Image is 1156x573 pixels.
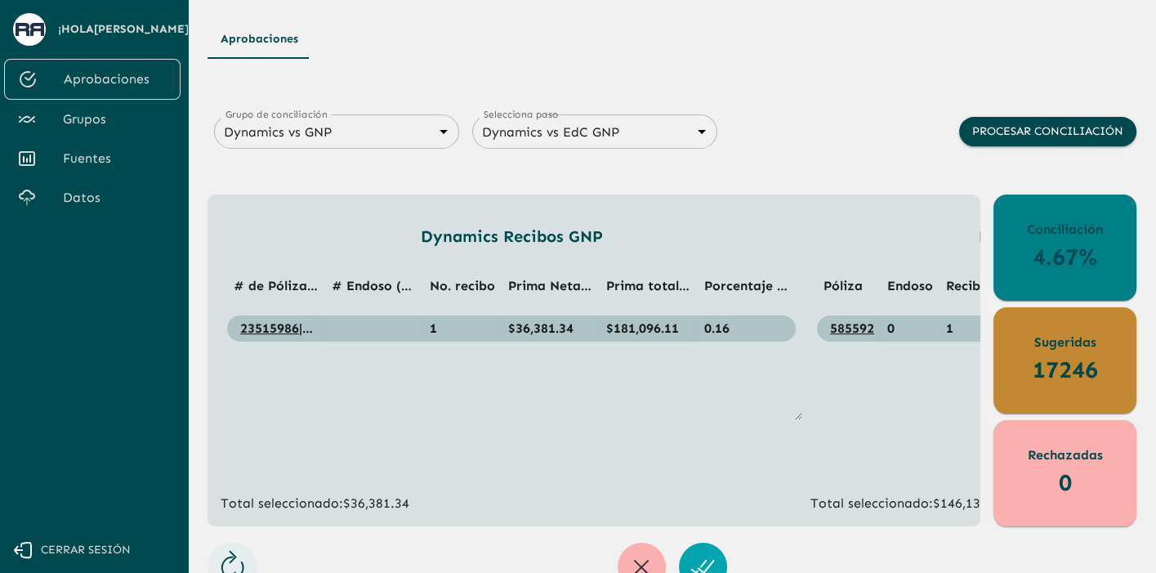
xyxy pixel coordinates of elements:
p: Sugeridas [1034,333,1096,352]
span: $36,381.34 [508,320,574,336]
button: Procesar conciliación [959,117,1136,147]
a: Aprobaciones [4,59,181,100]
a: Grupos [4,100,181,139]
p: Rechazadas [1028,445,1103,465]
label: Grupo de conciliación [225,107,328,121]
a: Datos [4,178,181,217]
span: Prima Neta MXN [508,278,614,293]
a: Fuentes [4,139,181,178]
p: 0 [1059,465,1072,500]
span: Prima total MXN [606,278,712,293]
span: Aprobaciones [64,69,167,89]
p: 17246 [1033,352,1098,387]
span: 1 [946,320,953,336]
span: Fuentes [63,149,167,168]
span: # Endoso (Orden de trabajo) (Orden de trabajo) [332,278,640,293]
label: Selecciona paso [484,107,559,121]
div: Dynamics vs GNP [214,120,459,144]
span: Datos [63,188,167,208]
p: 4.67% [1033,239,1097,275]
span: 0.16 [704,320,730,336]
span: # de Póliza (Orden de trabajo) (Orden de trabajo) [234,278,556,293]
span: $181,096.11 [606,320,679,336]
a: 23515986|23585592 [240,320,361,336]
p: Conciliación [1027,220,1103,239]
span: Porcentaje Comisión [704,278,834,293]
p: Dynamics Recibos GNP [221,224,802,248]
button: Aprobaciones [208,20,311,59]
span: No. recibo [430,278,495,293]
span: Endoso [887,278,933,293]
span: ¡Hola [PERSON_NAME] ! [58,20,193,40]
span: Recibo Identificado [946,278,1073,293]
span: Póliza [823,278,863,293]
div: Tipos de Movimientos [208,20,1136,59]
img: avatar [16,23,44,35]
span: 1 [430,320,437,336]
a: 585592 [830,320,874,336]
div: Dynamics vs EdC GNP [472,120,717,144]
p: Total seleccionado: $36,381.34 [221,494,802,513]
span: 0 [887,320,895,336]
span: Cerrar sesión [41,540,131,561]
span: Grupos [63,110,167,129]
